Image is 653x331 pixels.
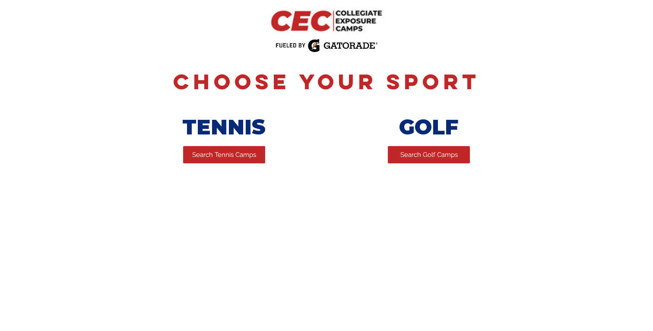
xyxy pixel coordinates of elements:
img: CEC Logo Primary.png [260,3,393,38]
span: Search Tennis Camps [192,150,256,159]
a: Search Golf Camps [388,146,470,163]
span: Search Golf Camps [400,150,458,159]
a: Search Tennis Camps [183,146,265,163]
span: Choose Your Sport [173,68,480,95]
img: Fueled by Gatorade.png [275,39,377,53]
span: TENNIS [182,115,266,140]
span: GOLF [399,115,458,140]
